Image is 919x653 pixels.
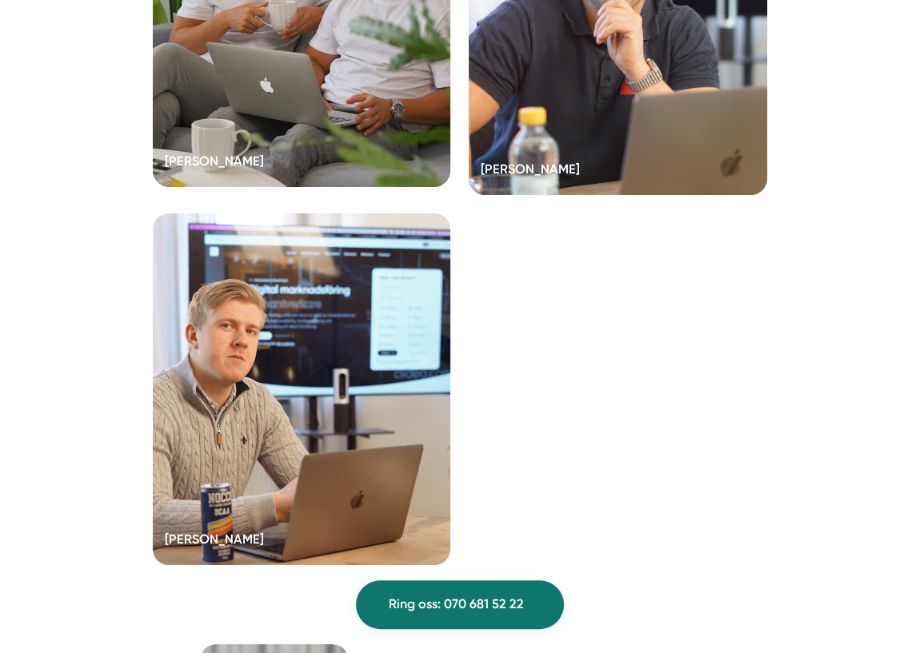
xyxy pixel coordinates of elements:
[389,594,524,615] span: Ring oss: 070 681 52 22
[153,213,451,565] a: [PERSON_NAME]
[165,529,264,553] h5: [PERSON_NAME]
[165,151,264,175] h5: [PERSON_NAME]
[481,159,580,183] h5: [PERSON_NAME]
[356,580,564,629] a: Ring oss: 070 681 52 22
